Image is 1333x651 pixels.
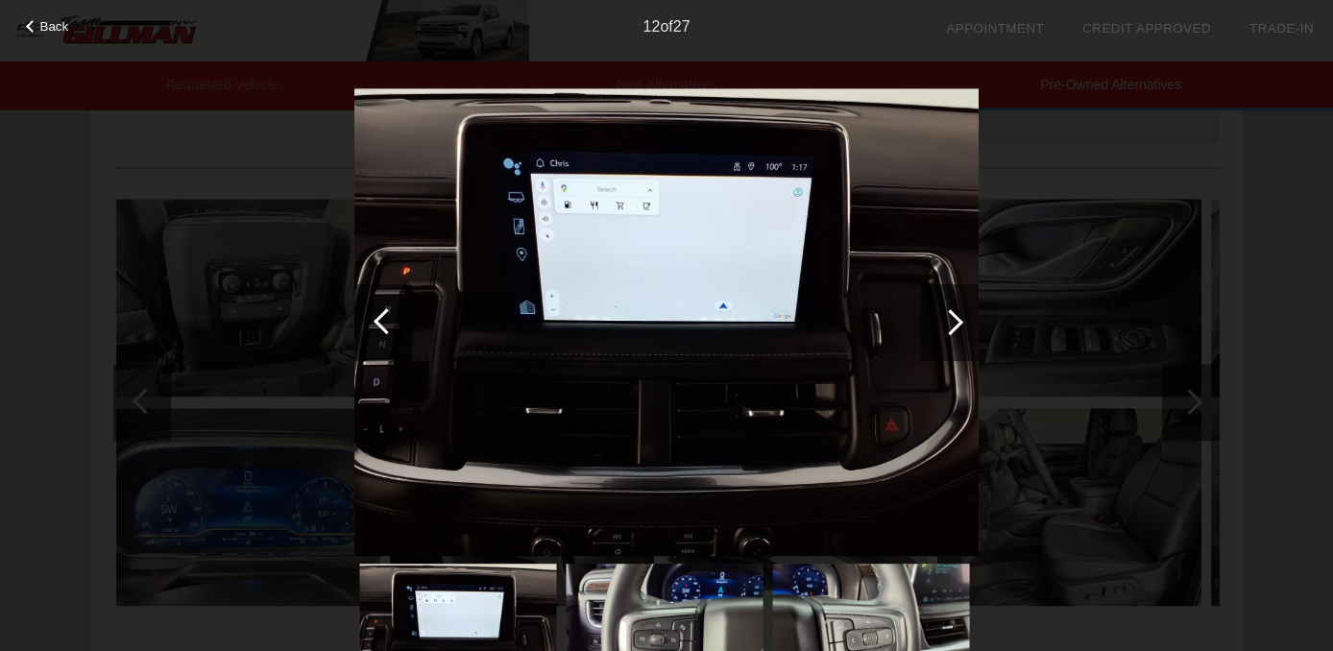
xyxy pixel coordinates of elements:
span: Back [40,19,69,34]
span: 12 [643,18,661,35]
a: Appointment [946,21,1044,36]
a: Credit Approved [1082,21,1211,36]
span: 27 [673,18,691,35]
img: ab8ea3111d1b605fb0079cacb248f221.jpg [354,88,979,557]
a: Trade-In [1249,21,1314,36]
